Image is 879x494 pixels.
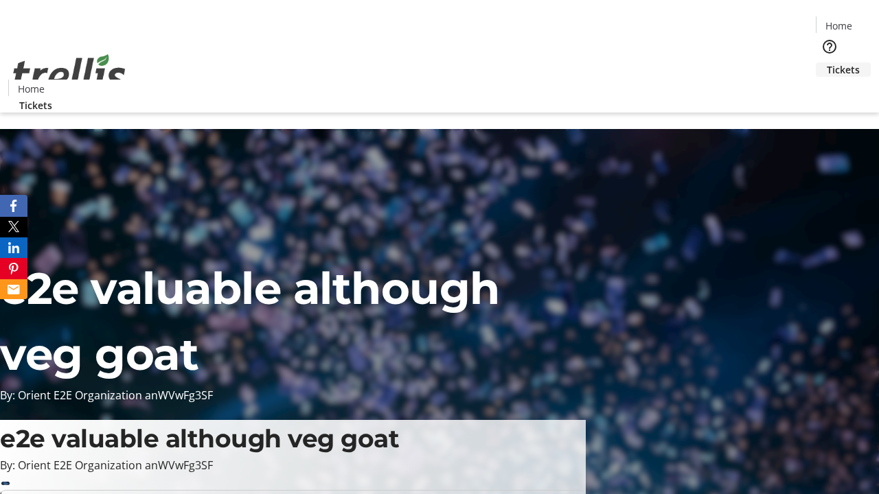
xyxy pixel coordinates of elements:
[825,19,852,33] span: Home
[816,77,843,104] button: Cart
[816,33,843,60] button: Help
[18,82,45,96] span: Home
[816,62,871,77] a: Tickets
[9,82,53,96] a: Home
[8,98,63,113] a: Tickets
[817,19,860,33] a: Home
[19,98,52,113] span: Tickets
[827,62,860,77] span: Tickets
[8,39,130,108] img: Orient E2E Organization anWVwFg3SF's Logo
